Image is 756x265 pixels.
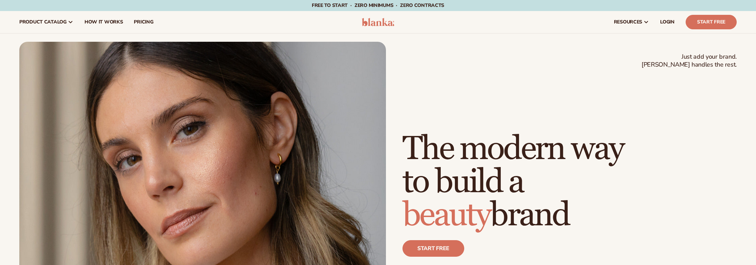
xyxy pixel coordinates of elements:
[362,18,395,26] img: logo
[402,195,490,235] span: beauty
[608,11,655,33] a: resources
[312,2,444,9] span: Free to start · ZERO minimums · ZERO contracts
[134,19,153,25] span: pricing
[655,11,680,33] a: LOGIN
[402,240,464,257] a: Start free
[614,19,642,25] span: resources
[660,19,675,25] span: LOGIN
[14,11,79,33] a: product catalog
[686,15,737,29] a: Start Free
[19,19,67,25] span: product catalog
[84,19,123,25] span: How It Works
[79,11,129,33] a: How It Works
[128,11,159,33] a: pricing
[641,53,737,69] span: Just add your brand. [PERSON_NAME] handles the rest.
[402,132,623,232] h1: The modern way to build a brand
